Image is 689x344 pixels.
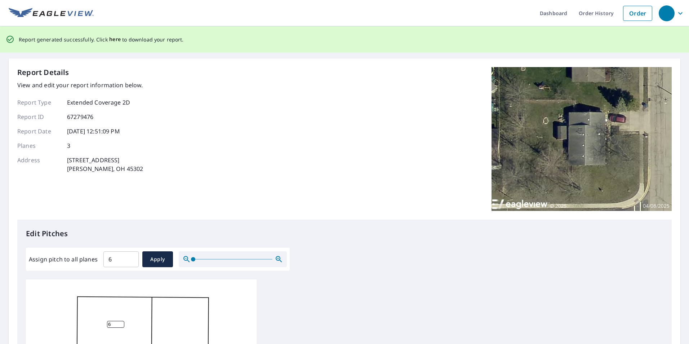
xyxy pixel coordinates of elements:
[26,228,663,239] p: Edit Pitches
[109,35,121,44] button: here
[67,113,93,121] p: 67279476
[148,255,167,264] span: Apply
[17,156,61,173] p: Address
[623,6,652,21] a: Order
[17,98,61,107] p: Report Type
[17,127,61,136] p: Report Date
[17,141,61,150] p: Planes
[142,251,173,267] button: Apply
[17,67,69,78] p: Report Details
[17,113,61,121] p: Report ID
[29,255,98,264] label: Assign pitch to all planes
[17,81,143,89] p: View and edit your report information below.
[67,127,120,136] p: [DATE] 12:51:09 PM
[103,249,139,269] input: 00.0
[67,98,130,107] p: Extended Coverage 2D
[67,141,70,150] p: 3
[9,8,94,19] img: EV Logo
[67,156,143,173] p: [STREET_ADDRESS] [PERSON_NAME], OH 45302
[19,35,184,44] p: Report generated successfully. Click to download your report.
[492,67,672,211] img: Top image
